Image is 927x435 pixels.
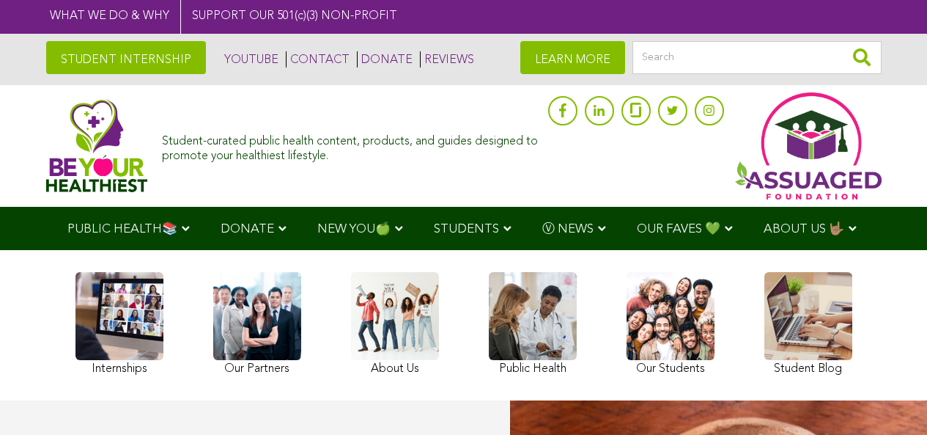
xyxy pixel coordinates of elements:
[221,223,274,235] span: DONATE
[632,41,882,74] input: Search
[317,223,391,235] span: NEW YOU🍏
[520,41,625,74] a: LEARN MORE
[357,51,413,67] a: DONATE
[46,207,882,250] div: Navigation Menu
[854,365,927,435] iframe: Chat Widget
[420,51,474,67] a: REVIEWS
[630,103,640,117] img: glassdoor
[735,92,882,200] img: Assuaged App
[434,223,499,235] span: STUDENTS
[637,223,720,235] span: OUR FAVES 💚
[67,223,177,235] span: PUBLIC HEALTH📚
[162,128,540,163] div: Student-curated public health content, products, and guides designed to promote your healthiest l...
[46,41,206,74] a: STUDENT INTERNSHIP
[286,51,350,67] a: CONTACT
[46,99,148,192] img: Assuaged
[764,223,844,235] span: ABOUT US 🤟🏽
[221,51,278,67] a: YOUTUBE
[542,223,594,235] span: Ⓥ NEWS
